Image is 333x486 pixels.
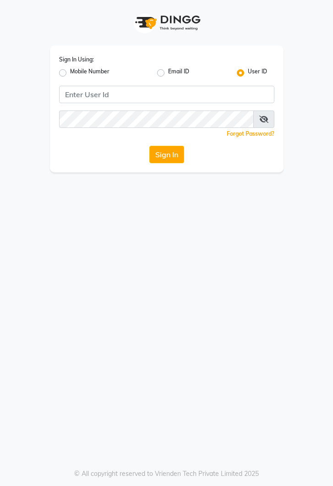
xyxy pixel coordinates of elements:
[70,67,109,78] label: Mobile Number
[168,67,189,78] label: Email ID
[130,9,203,36] img: logo1.svg
[59,55,94,64] label: Sign In Using:
[59,110,254,128] input: Username
[227,130,274,137] a: Forgot Password?
[149,146,184,163] button: Sign In
[248,67,267,78] label: User ID
[59,86,274,103] input: Username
